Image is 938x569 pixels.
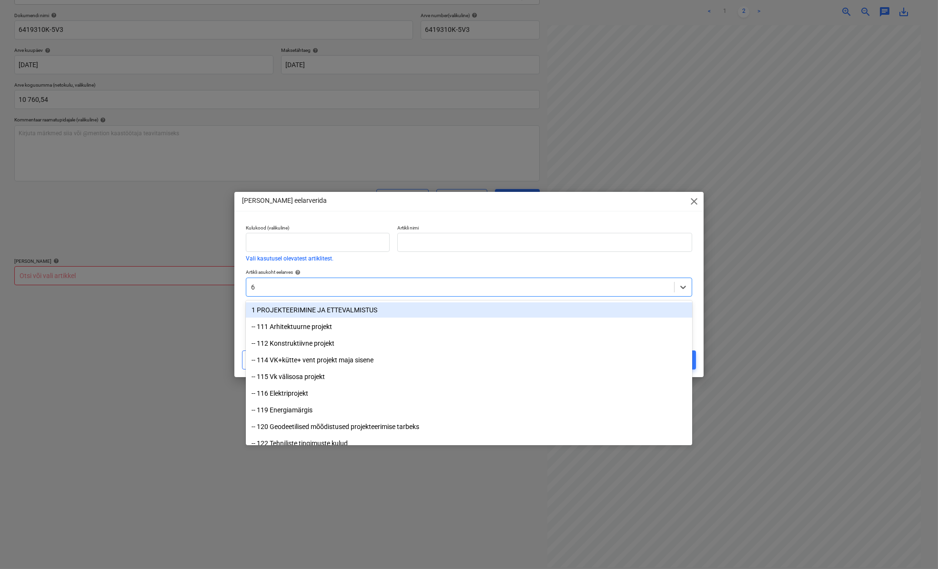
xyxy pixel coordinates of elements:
div: -- 114 VK+kütte+ vent projekt maja sisene [246,352,692,368]
span: close [688,196,700,207]
p: Kulukood (valikuline) [246,225,389,233]
div: -- 115 Vk välisosa projekt [246,369,692,384]
div: -- 112 Konstruktiivne projekt [246,336,692,351]
p: [PERSON_NAME] eelarverida [242,196,327,206]
div: 1 PROJEKTEERIMINE JA ETTEVALMISTUS [246,302,692,318]
div: -- 119 Energiamärgis [246,402,692,418]
div: Artikli asukoht eelarves [246,269,692,275]
span: help [293,270,301,275]
div: -- 120 Geodeetilised mõõdistused projekteerimise tarbeks [246,419,692,434]
p: Artikli nimi [397,225,692,233]
div: -- 116 Elektriprojekt [246,386,692,401]
div: -- 122 Tehniliste tingimuste kulud [246,436,692,451]
div: -- 111 Arhitektuurne projekt [246,319,692,334]
button: Vali kasutusel olevatest artiklitest. [246,256,333,261]
button: Loobu [242,350,286,369]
